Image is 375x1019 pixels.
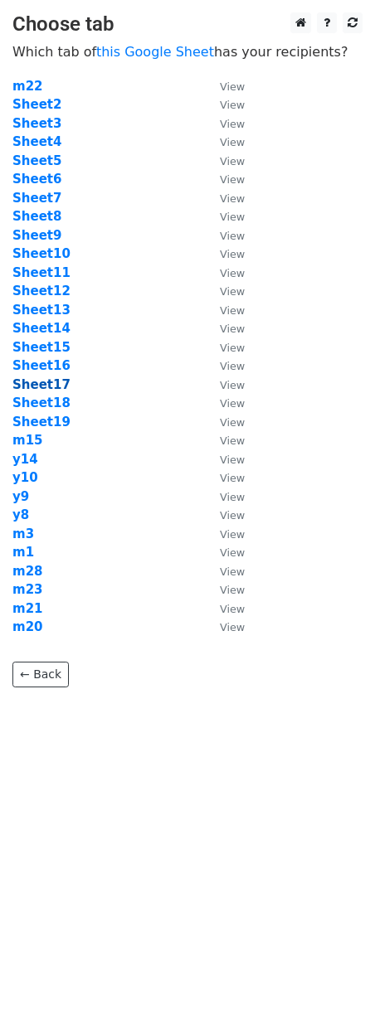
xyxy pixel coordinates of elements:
a: View [203,172,245,187]
a: View [203,79,245,94]
a: m28 [12,564,43,579]
a: y10 [12,470,38,485]
a: View [203,265,245,280]
h3: Choose tab [12,12,363,36]
a: View [203,246,245,261]
a: View [203,340,245,355]
a: m1 [12,545,34,560]
a: Sheet14 [12,321,71,336]
a: View [203,489,245,504]
a: Sheet3 [12,116,61,131]
a: Sheet13 [12,303,71,318]
a: this Google Sheet [96,44,214,60]
small: View [220,528,245,541]
small: View [220,155,245,167]
small: View [220,285,245,298]
a: m3 [12,526,34,541]
a: Sheet6 [12,172,61,187]
small: View [220,546,245,559]
a: View [203,601,245,616]
a: View [203,321,245,336]
a: Sheet8 [12,209,61,224]
a: View [203,116,245,131]
a: m20 [12,619,43,634]
small: View [220,491,245,503]
a: View [203,209,245,224]
a: m22 [12,79,43,94]
strong: Sheet19 [12,415,71,429]
p: Which tab of has your recipients? [12,43,363,61]
a: Sheet2 [12,97,61,112]
small: View [220,379,245,391]
a: Sheet15 [12,340,71,355]
strong: m23 [12,582,43,597]
a: Sheet7 [12,191,61,206]
strong: Sheet11 [12,265,71,280]
small: View [220,397,245,410]
a: View [203,507,245,522]
a: Sheet5 [12,153,61,168]
iframe: Chat Widget [292,939,375,1019]
small: View [220,136,245,148]
small: View [220,584,245,596]
a: m21 [12,601,43,616]
a: Sheet16 [12,358,71,373]
a: Sheet10 [12,246,71,261]
a: View [203,545,245,560]
small: View [220,509,245,522]
a: View [203,395,245,410]
small: View [220,454,245,466]
a: View [203,415,245,429]
a: View [203,564,245,579]
small: View [220,434,245,447]
small: View [220,192,245,205]
a: View [203,582,245,597]
a: y8 [12,507,29,522]
small: View [220,360,245,372]
a: View [203,153,245,168]
small: View [220,211,245,223]
a: View [203,526,245,541]
a: Sheet12 [12,284,71,298]
a: Sheet17 [12,377,71,392]
a: Sheet9 [12,228,61,243]
a: ← Back [12,662,69,687]
a: View [203,303,245,318]
a: View [203,97,245,112]
a: View [203,134,245,149]
strong: Sheet18 [12,395,71,410]
small: View [220,416,245,429]
small: View [220,230,245,242]
a: y14 [12,452,38,467]
a: View [203,228,245,243]
a: View [203,452,245,467]
a: m15 [12,433,43,448]
small: View [220,342,245,354]
a: y9 [12,489,29,504]
a: View [203,191,245,206]
small: View [220,173,245,186]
